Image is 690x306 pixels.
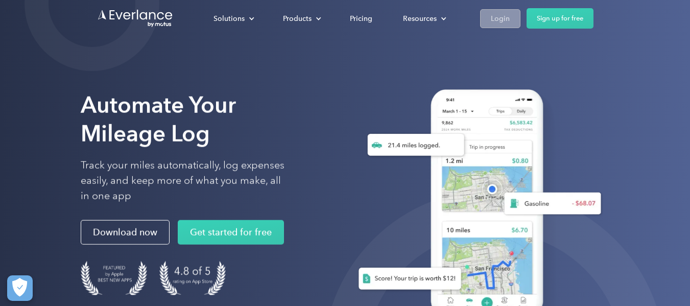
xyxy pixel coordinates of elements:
a: Go to homepage [97,9,174,28]
a: Pricing [340,10,383,28]
a: Download now [81,220,170,245]
div: Solutions [203,10,263,28]
div: Products [283,12,312,25]
a: Sign up for free [527,8,593,29]
div: Login [491,12,510,25]
div: Pricing [350,12,372,25]
div: Solutions [213,12,245,25]
a: Login [480,9,520,28]
div: Products [273,10,329,28]
img: 4.9 out of 5 stars on the app store [159,261,226,295]
img: Badge for Featured by Apple Best New Apps [81,261,147,295]
strong: Automate Your Mileage Log [81,91,236,147]
p: Track your miles automatically, log expenses easily, and keep more of what you make, all in one app [81,158,285,204]
div: Resources [393,10,455,28]
div: Resources [403,12,437,25]
a: Get started for free [178,220,284,245]
button: Cookies Settings [7,275,33,301]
